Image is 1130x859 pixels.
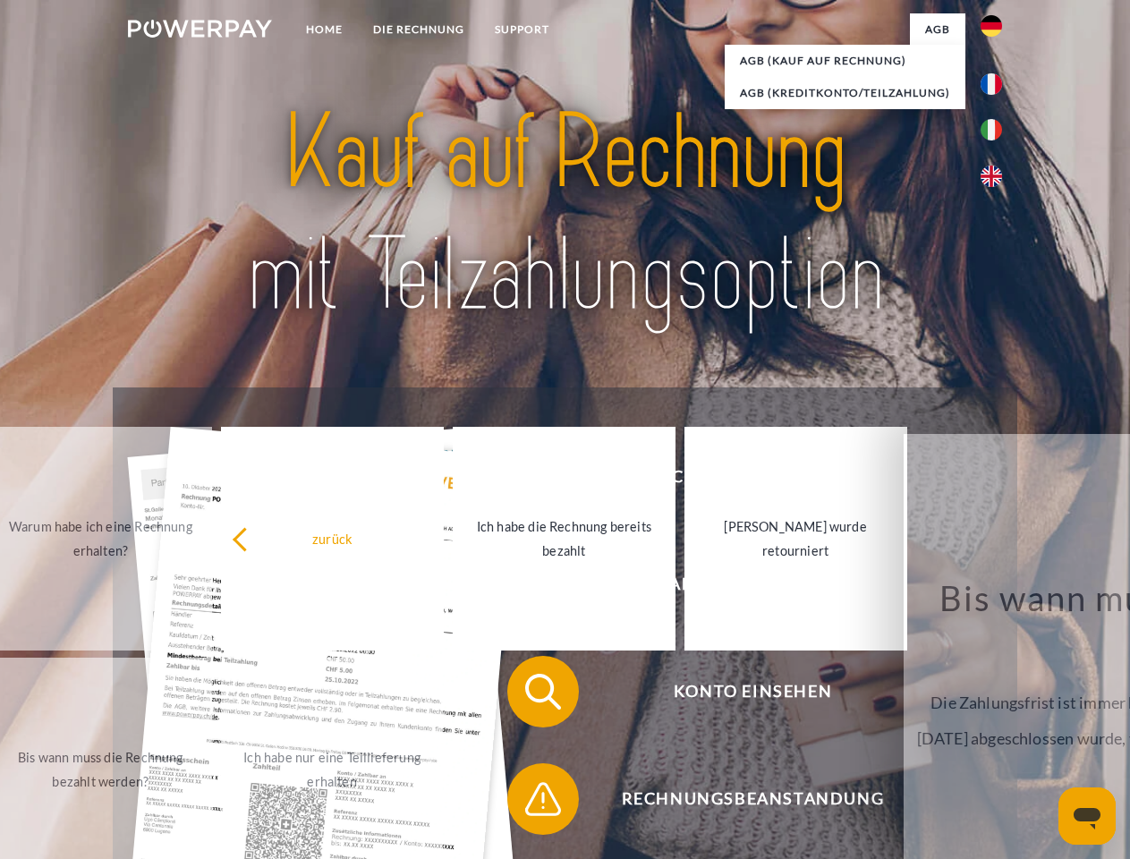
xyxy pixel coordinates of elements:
img: qb_warning.svg [521,777,565,821]
a: DIE RECHNUNG [358,13,480,46]
iframe: Schaltfläche zum Öffnen des Messaging-Fensters [1058,787,1116,845]
img: title-powerpay_de.svg [171,86,959,343]
div: [PERSON_NAME] wurde retourniert [695,515,896,563]
img: logo-powerpay-white.svg [128,20,272,38]
a: Home [291,13,358,46]
span: Konto einsehen [533,656,972,727]
button: Konto einsehen [507,656,973,727]
img: de [981,15,1002,37]
img: it [981,119,1002,140]
div: Ich habe nur eine Teillieferung erhalten [232,745,433,794]
div: Ich habe die Rechnung bereits bezahlt [463,515,665,563]
img: en [981,166,1002,187]
a: AGB (Kreditkonto/Teilzahlung) [725,77,965,109]
a: agb [910,13,965,46]
a: AGB (Kauf auf Rechnung) [725,45,965,77]
div: zurück [232,526,433,550]
button: Rechnungsbeanstandung [507,763,973,835]
span: Rechnungsbeanstandung [533,763,972,835]
img: qb_search.svg [521,669,565,714]
img: fr [981,73,1002,95]
a: SUPPORT [480,13,565,46]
